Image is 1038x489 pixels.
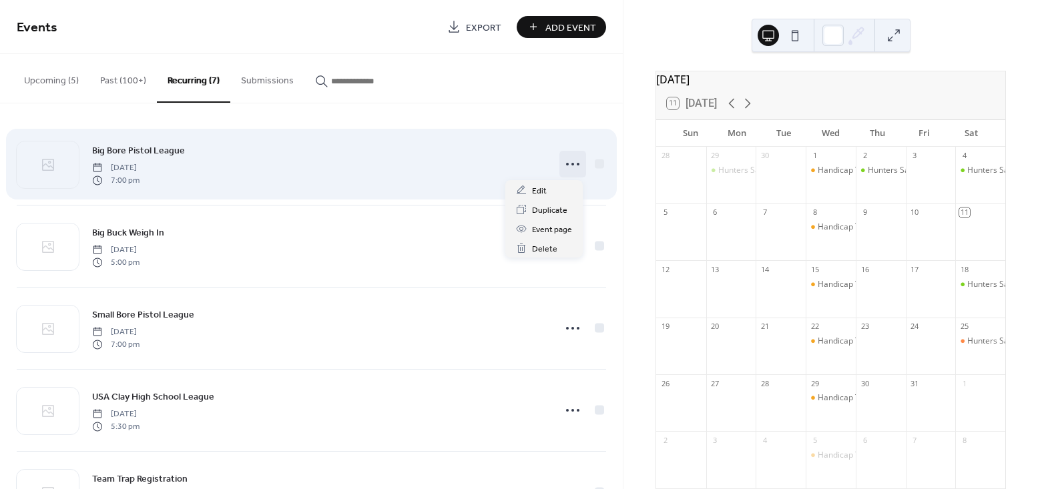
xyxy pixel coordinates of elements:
[157,54,230,103] button: Recurring (7)
[760,120,807,147] div: Tue
[760,322,770,332] div: 21
[92,326,140,338] span: [DATE]
[92,144,185,158] span: Big Bore Pistol League
[760,264,770,274] div: 14
[714,120,760,147] div: Mon
[806,279,856,290] div: Handicap Trap League
[807,120,854,147] div: Wed
[545,21,596,35] span: Add Event
[955,279,1005,290] div: Hunters Safety Internet Field Day
[660,264,670,274] div: 12
[532,203,567,217] span: Duplicate
[710,151,720,161] div: 29
[710,264,720,274] div: 13
[667,120,714,147] div: Sun
[710,207,720,217] div: 6
[910,207,920,217] div: 10
[710,435,720,445] div: 3
[910,322,920,332] div: 24
[910,264,920,274] div: 17
[806,392,856,404] div: Handicap Trap League
[660,378,670,388] div: 26
[92,408,140,420] span: [DATE]
[437,16,511,38] a: Export
[806,336,856,347] div: Handicap Trap League
[860,322,870,332] div: 23
[92,174,140,186] span: 7:00 pm
[660,207,670,217] div: 5
[959,264,969,274] div: 18
[230,54,304,101] button: Submissions
[92,307,194,322] a: Small Bore Pistol League
[760,207,770,217] div: 7
[955,165,1005,176] div: Hunters Safety Full In Person Class
[92,143,185,158] a: Big Bore Pistol League
[17,15,57,41] span: Events
[910,378,920,388] div: 31
[959,151,969,161] div: 4
[959,435,969,445] div: 8
[710,322,720,332] div: 20
[13,54,89,101] button: Upcoming (5)
[532,223,572,237] span: Event page
[860,207,870,217] div: 9
[856,165,906,176] div: Hunters Safety Full In Person Class
[532,184,547,198] span: Edit
[901,120,948,147] div: Fri
[92,226,164,240] span: Big Buck Weigh In
[92,471,188,486] a: Team Trap Registration
[854,120,901,147] div: Thu
[806,221,856,233] div: Handicap Trap League
[710,378,720,388] div: 27
[92,308,194,322] span: Small Bore Pistol League
[806,450,856,461] div: Handicap Trap League
[959,207,969,217] div: 11
[466,21,501,35] span: Export
[910,435,920,445] div: 7
[868,165,997,176] div: Hunters Safety Full In Person Class
[810,435,820,445] div: 5
[860,435,870,445] div: 6
[92,244,140,256] span: [DATE]
[92,472,188,486] span: Team Trap Registration
[818,392,902,404] div: Handicap Trap League
[92,389,214,404] a: USA Clay High School League
[806,165,856,176] div: Handicap Trap League
[660,435,670,445] div: 2
[517,16,606,38] button: Add Event
[818,165,902,176] div: Handicap Trap League
[760,378,770,388] div: 28
[810,207,820,217] div: 8
[818,336,902,347] div: Handicap Trap League
[810,378,820,388] div: 29
[92,390,214,404] span: USA Clay High School League
[955,336,1005,347] div: Hunters Safety Internet Field Day
[860,151,870,161] div: 2
[660,151,670,161] div: 28
[656,71,1005,87] div: [DATE]
[860,264,870,274] div: 16
[818,221,902,233] div: Handicap Trap League
[92,162,140,174] span: [DATE]
[92,256,140,268] span: 5:00 pm
[818,279,902,290] div: Handicap Trap League
[860,378,870,388] div: 30
[532,242,557,256] span: Delete
[959,378,969,388] div: 1
[810,322,820,332] div: 22
[810,264,820,274] div: 15
[706,165,756,176] div: Hunters Safety Full In Person Class
[89,54,157,101] button: Past (100+)
[92,420,140,432] span: 5:30 pm
[760,435,770,445] div: 4
[760,151,770,161] div: 30
[959,322,969,332] div: 25
[660,322,670,332] div: 19
[718,165,847,176] div: Hunters Safety Full In Person Class
[92,225,164,240] a: Big Buck Weigh In
[948,120,995,147] div: Sat
[810,151,820,161] div: 1
[910,151,920,161] div: 3
[92,338,140,350] span: 7:00 pm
